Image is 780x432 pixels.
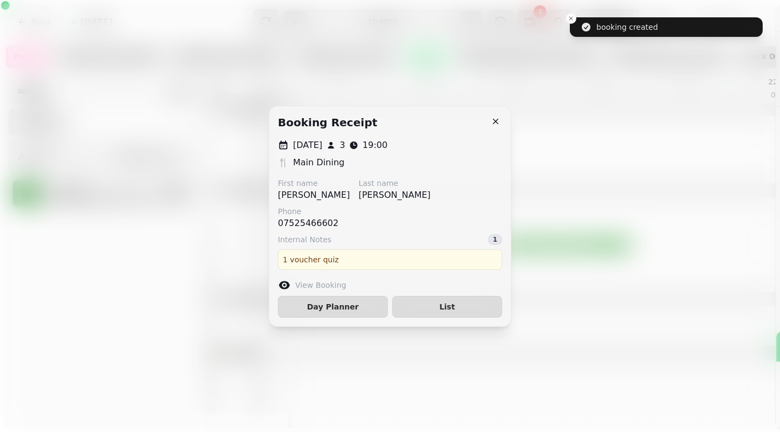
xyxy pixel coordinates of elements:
[278,115,378,130] h2: Booking receipt
[278,206,339,217] label: Phone
[278,156,289,169] p: 🍴
[278,249,502,270] div: 1 voucher quiz
[278,217,339,230] p: 07525466602
[401,303,493,311] span: List
[295,280,346,291] label: View Booking
[287,303,379,311] span: Day Planner
[392,296,502,318] button: List
[359,189,431,202] p: [PERSON_NAME]
[488,234,502,245] div: 1
[293,139,322,152] p: [DATE]
[340,139,345,152] p: 3
[278,189,350,202] p: [PERSON_NAME]
[362,139,387,152] p: 19:00
[293,156,344,169] p: Main Dining
[278,296,388,318] button: Day Planner
[359,178,431,189] label: Last name
[278,234,331,245] span: Internal Notes
[278,178,350,189] label: First name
